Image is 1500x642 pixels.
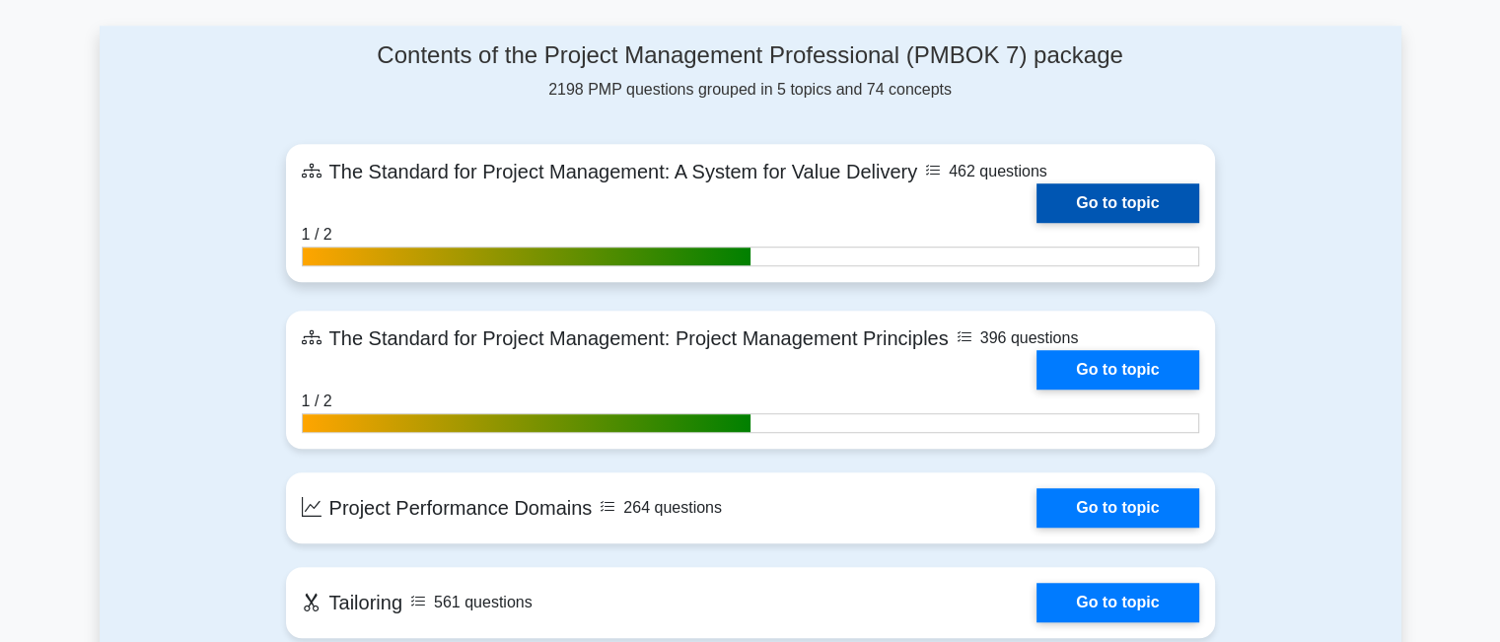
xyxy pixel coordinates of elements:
a: Go to topic [1036,488,1198,528]
a: Go to topic [1036,350,1198,390]
a: Go to topic [1036,183,1198,223]
a: Go to topic [1036,583,1198,622]
h4: Contents of the Project Management Professional (PMBOK 7) package [286,41,1215,70]
div: 2198 PMP questions grouped in 5 topics and 74 concepts [286,41,1215,102]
